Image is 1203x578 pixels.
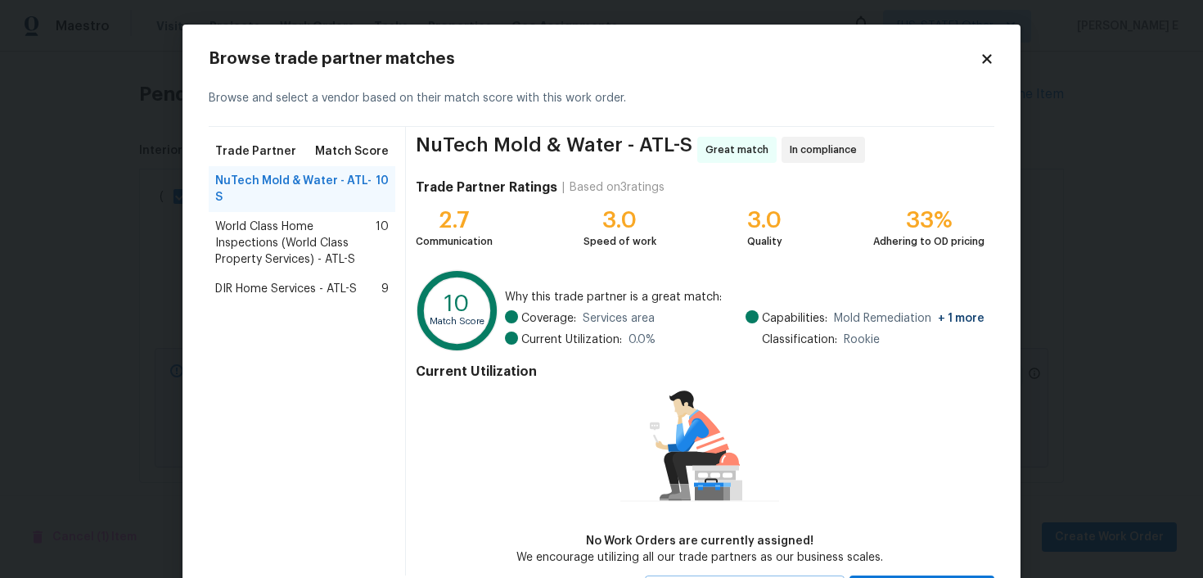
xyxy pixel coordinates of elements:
[834,310,984,327] span: Mold Remediation
[416,233,493,250] div: Communication
[583,233,656,250] div: Speed of work
[215,173,376,205] span: NuTech Mold & Water - ATL-S
[521,310,576,327] span: Coverage:
[747,212,782,228] div: 3.0
[521,332,622,348] span: Current Utilization:
[762,332,837,348] span: Classification:
[215,219,376,268] span: World Class Home Inspections (World Class Property Services) - ATL-S
[516,533,883,549] div: No Work Orders are currently assigned!
[376,173,389,205] span: 10
[444,292,470,315] text: 10
[416,212,493,228] div: 2.7
[873,233,984,250] div: Adhering to OD pricing
[416,364,984,380] h4: Current Utilization
[215,281,357,297] span: DIR Home Services - ATL-S
[570,179,665,196] div: Based on 3 ratings
[938,313,984,324] span: + 1 more
[505,289,984,305] span: Why this trade partner is a great match:
[209,51,980,67] h2: Browse trade partner matches
[629,332,656,348] span: 0.0 %
[315,143,389,160] span: Match Score
[381,281,389,297] span: 9
[873,212,984,228] div: 33%
[516,549,883,566] div: We encourage utilizing all our trade partners as our business scales.
[583,212,656,228] div: 3.0
[209,70,994,127] div: Browse and select a vendor based on their match score with this work order.
[215,143,296,160] span: Trade Partner
[430,317,484,326] text: Match Score
[705,142,775,158] span: Great match
[416,137,692,163] span: NuTech Mold & Water - ATL-S
[557,179,570,196] div: |
[376,219,389,268] span: 10
[583,310,655,327] span: Services area
[844,332,880,348] span: Rookie
[747,233,782,250] div: Quality
[790,142,863,158] span: In compliance
[416,179,557,196] h4: Trade Partner Ratings
[762,310,827,327] span: Capabilities:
